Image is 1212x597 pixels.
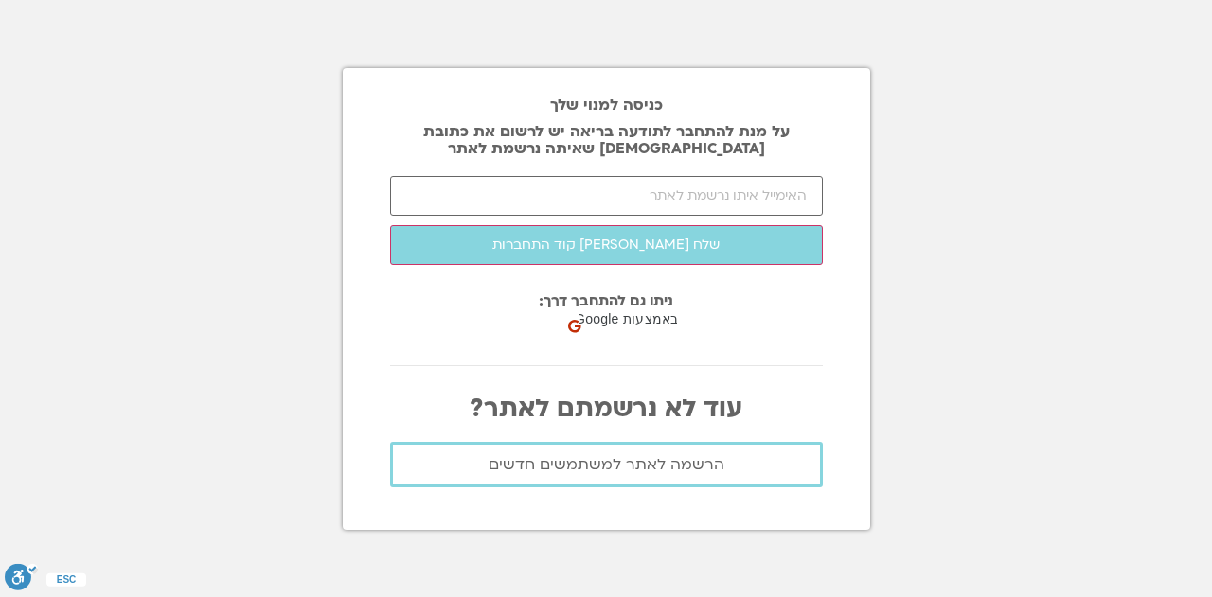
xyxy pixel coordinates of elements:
[575,309,716,329] span: כניסה באמצעות Google
[390,225,823,265] button: שלח [PERSON_NAME] קוד התחברות
[390,97,823,114] h2: כניסה למנוי שלך
[489,456,724,473] span: הרשמה לאתר למשתמשים חדשים
[390,442,823,487] a: הרשמה לאתר למשתמשים חדשים
[390,176,823,216] input: האימייל איתו נרשמת לאתר
[562,301,753,339] div: כניסה באמצעות Google
[390,395,823,423] p: עוד לא נרשמתם לאתר?
[390,123,823,157] p: על מנת להתחבר לתודעה בריאה יש לרשום את כתובת [DEMOGRAPHIC_DATA] שאיתה נרשמת לאתר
